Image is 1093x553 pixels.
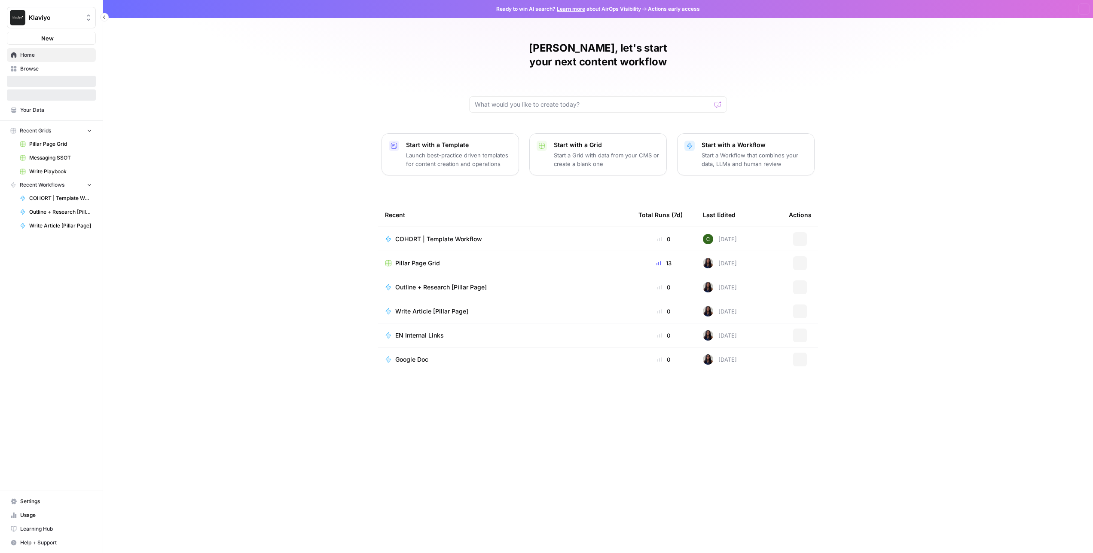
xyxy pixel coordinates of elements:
span: EN Internal Links [395,331,444,340]
img: rox323kbkgutb4wcij4krxobkpon [703,354,713,365]
div: 0 [638,355,689,364]
button: New [7,32,96,45]
p: Start with a Grid [554,141,659,149]
span: Recent Workflows [20,181,64,189]
img: Klaviyo Logo [10,10,25,25]
div: Recent [385,203,625,227]
span: Outline + Research [Pillar Page] [395,283,487,292]
span: Write Article [Pillar Page] [29,222,92,230]
div: Actions [789,203,812,227]
a: COHORT | Template Workflow [16,191,96,205]
a: Browse [7,62,96,76]
span: Actions early access [648,5,700,13]
a: Outline + Research [Pillar Page] [385,283,625,292]
a: Messaging SSOT [16,151,96,165]
a: COHORT | Template Workflow [385,235,625,243]
span: Google Doc [395,355,428,364]
span: Help + Support [20,539,92,547]
div: Last Edited [703,203,736,227]
a: Settings [7,495,96,508]
span: Pillar Page Grid [29,140,92,148]
div: [DATE] [703,258,737,268]
a: Write Article [Pillar Page] [385,307,625,316]
span: Write Article [Pillar Page] [395,307,468,316]
button: Help + Support [7,536,96,550]
span: Your Data [20,106,92,114]
span: Messaging SSOT [29,154,92,162]
div: [DATE] [703,330,737,341]
div: [DATE] [703,354,737,365]
span: Write Playbook [29,168,92,175]
a: Write Article [Pillar Page] [16,219,96,233]
div: Total Runs (7d) [638,203,683,227]
img: rox323kbkgutb4wcij4krxobkpon [703,330,713,341]
a: Home [7,48,96,62]
img: 14qrvic887bnlg6dzgoj39zarp80 [703,234,713,244]
span: Recent Grids [20,127,51,135]
a: Pillar Page Grid [16,137,96,151]
p: Start a Workflow that combines your data, LLMs and human review [702,151,807,168]
p: Start with a Template [406,141,512,149]
span: Pillar Page Grid [395,259,440,267]
span: Browse [20,65,92,73]
span: Home [20,51,92,59]
span: Outline + Research [Pillar Page] [29,208,92,216]
img: rox323kbkgutb4wcij4krxobkpon [703,306,713,316]
span: Learning Hub [20,525,92,533]
a: EN Internal Links [385,331,625,340]
span: COHORT | Template Workflow [29,194,92,202]
a: Google Doc [385,355,625,364]
img: rox323kbkgutb4wcij4krxobkpon [703,282,713,292]
button: Start with a GridStart a Grid with data from your CMS or create a blank one [529,133,667,175]
button: Recent Workflows [7,178,96,191]
img: rox323kbkgutb4wcij4krxobkpon [703,258,713,268]
p: Start a Grid with data from your CMS or create a blank one [554,151,659,168]
button: Start with a TemplateLaunch best-practice driven templates for content creation and operations [382,133,519,175]
div: [DATE] [703,234,737,244]
span: New [41,34,54,43]
div: [DATE] [703,282,737,292]
p: Start with a Workflow [702,141,807,149]
span: Settings [20,498,92,505]
div: 0 [638,331,689,340]
span: Klaviyo [29,13,81,22]
a: Your Data [7,103,96,117]
div: [DATE] [703,306,737,316]
button: Start with a WorkflowStart a Workflow that combines your data, LLMs and human review [677,133,815,175]
div: 13 [638,259,689,267]
span: Usage [20,511,92,519]
a: Usage [7,508,96,522]
button: Recent Grids [7,124,96,137]
span: Ready to win AI search? about AirOps Visibility [496,5,641,13]
div: 0 [638,283,689,292]
a: Learn more [557,6,585,12]
div: 0 [638,307,689,316]
input: What would you like to create today? [475,100,711,109]
a: Outline + Research [Pillar Page] [16,205,96,219]
a: Pillar Page Grid [385,259,625,267]
button: Workspace: Klaviyo [7,7,96,28]
p: Launch best-practice driven templates for content creation and operations [406,151,512,168]
a: Learning Hub [7,522,96,536]
a: Write Playbook [16,165,96,178]
h1: [PERSON_NAME], let's start your next content workflow [469,41,727,69]
div: 0 [638,235,689,243]
span: COHORT | Template Workflow [395,235,482,243]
